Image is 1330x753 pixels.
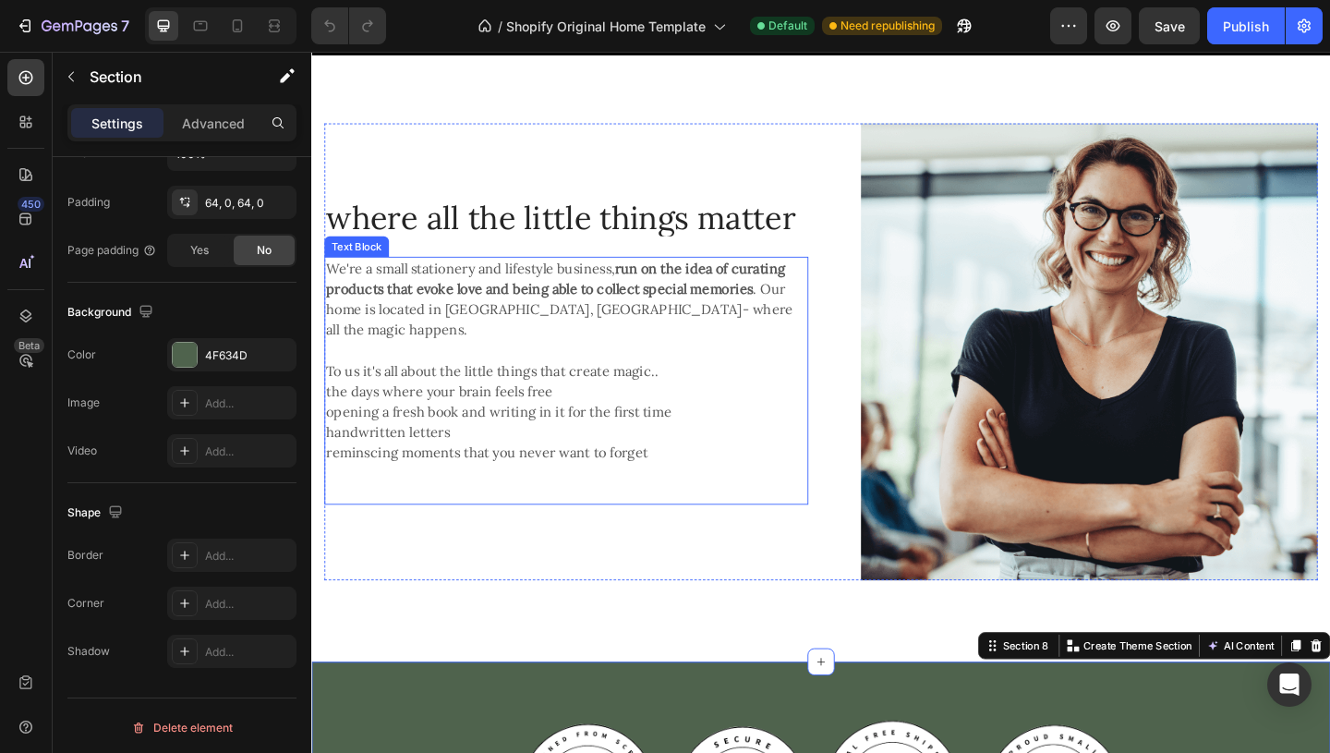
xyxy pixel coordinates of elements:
[67,595,104,612] div: Corner
[205,443,292,460] div: Add...
[91,114,143,133] p: Settings
[90,66,241,88] p: Section
[1223,17,1269,36] div: Publish
[257,242,272,259] span: No
[67,501,127,526] div: Shape
[67,443,97,459] div: Video
[506,17,706,36] span: Shopify Original Home Template
[970,635,1051,657] button: AI Content
[67,242,157,259] div: Page padding
[498,17,502,36] span: /
[1155,18,1185,34] span: Save
[14,338,44,353] div: Beta
[748,638,805,654] div: Section 8
[67,395,100,411] div: Image
[67,346,96,363] div: Color
[18,197,44,212] div: 450
[1139,7,1200,44] button: Save
[7,7,138,44] button: 7
[311,7,386,44] div: Undo/Redo
[190,242,209,259] span: Yes
[67,300,157,325] div: Background
[205,195,292,212] div: 64, 0, 64, 0
[121,15,129,37] p: 7
[205,347,292,364] div: 4F634D
[311,52,1330,753] iframe: To enrich screen reader interactions, please activate Accessibility in Grammarly extension settings
[1267,662,1312,707] div: Open Intercom Messenger
[205,548,292,565] div: Add...
[840,18,935,34] span: Need republishing
[131,717,233,739] div: Delete element
[67,713,296,743] button: Delete element
[205,596,292,613] div: Add...
[67,194,110,211] div: Padding
[205,395,292,412] div: Add...
[768,18,807,34] span: Default
[67,643,110,660] div: Shadow
[840,638,958,654] p: Create Theme Section
[1207,7,1285,44] button: Publish
[182,114,245,133] p: Advanced
[67,547,103,564] div: Border
[205,644,292,661] div: Add...
[598,78,1094,575] img: gempages_568238815861277633-1a3f900f-95a4-46c3-a009-3312ce98e92f.png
